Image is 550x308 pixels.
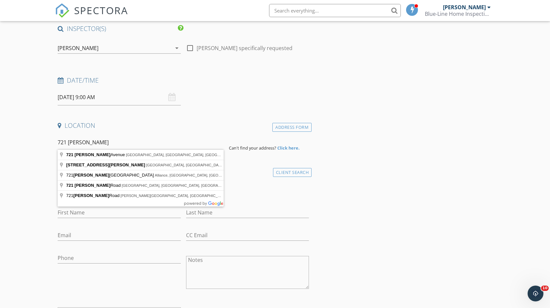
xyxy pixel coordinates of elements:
[173,44,181,52] i: arrow_drop_down
[229,145,276,151] span: Can't find your address?
[66,183,110,188] span: 721 [PERSON_NAME]
[58,45,98,51] div: [PERSON_NAME]
[55,9,128,23] a: SPECTORA
[121,194,228,198] span: [PERSON_NAME][GEOGRAPHIC_DATA], [GEOGRAPHIC_DATA]
[269,4,401,17] input: Search everything...
[74,3,128,17] span: SPECTORA
[425,11,491,17] div: Blue-Line Home Inspections, LLC
[73,193,109,198] span: [PERSON_NAME]
[146,163,263,167] span: [GEOGRAPHIC_DATA], [GEOGRAPHIC_DATA], [GEOGRAPHIC_DATA]
[66,162,145,167] span: [STREET_ADDRESS][PERSON_NAME]
[277,145,300,151] strong: Click here.
[66,193,121,198] span: 721 Road
[58,76,309,85] h4: Date/Time
[197,45,292,51] label: [PERSON_NAME] specifically requested
[74,152,110,157] span: [PERSON_NAME]
[66,183,122,188] span: Road
[58,24,183,33] h4: INSPECTOR(S)
[541,286,549,291] span: 10
[443,4,486,11] div: [PERSON_NAME]
[272,123,312,132] div: Address Form
[58,121,309,130] h4: Location
[126,153,243,157] span: [GEOGRAPHIC_DATA], [GEOGRAPHIC_DATA], [GEOGRAPHIC_DATA]
[122,183,239,187] span: [GEOGRAPHIC_DATA], [GEOGRAPHIC_DATA], [GEOGRAPHIC_DATA]
[58,89,181,105] input: Select date
[155,173,247,177] span: Alliance, [GEOGRAPHIC_DATA], [GEOGRAPHIC_DATA]
[528,286,543,301] iframe: Intercom live chat
[66,173,155,178] span: 721 [GEOGRAPHIC_DATA]
[66,152,126,157] span: Avenue
[55,3,69,18] img: The Best Home Inspection Software - Spectora
[273,168,312,177] div: Client Search
[58,134,224,151] input: Address Search
[73,173,109,178] span: [PERSON_NAME]
[66,152,73,157] span: 721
